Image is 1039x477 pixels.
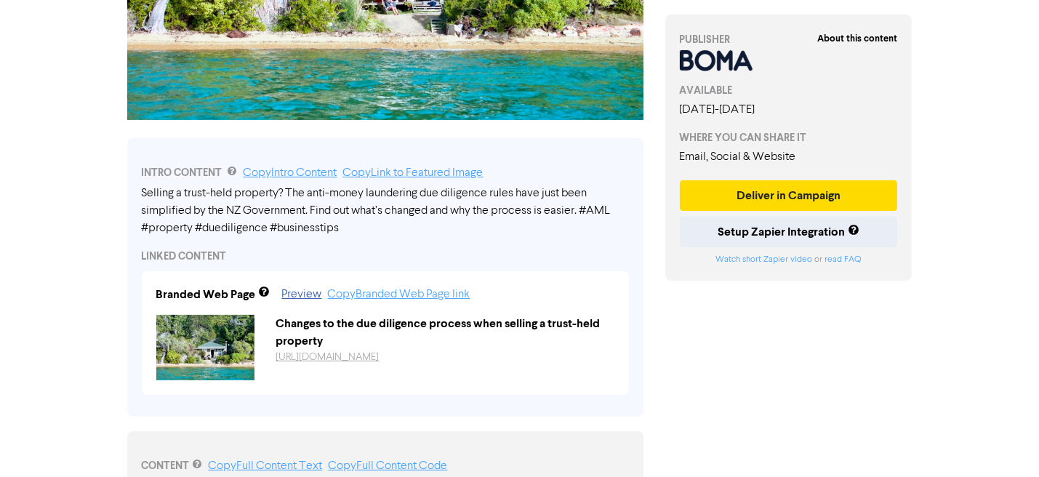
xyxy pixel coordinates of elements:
a: Copy Link to Featured Image [343,167,484,179]
div: Branded Web Page [156,286,256,303]
a: Copy Full Content Text [209,460,323,472]
div: WHERE YOU CAN SHARE IT [680,130,898,145]
div: INTRO CONTENT [142,164,629,182]
a: Copy Branded Web Page link [328,289,470,300]
a: Copy Intro Content [244,167,337,179]
strong: About this content [817,33,897,44]
button: Setup Zapier Integration [680,217,898,247]
div: LINKED CONTENT [142,249,629,264]
div: https://public2.bomamarketing.com/cp/6Byuje4TlvwwUuTJfr3vgi?sa=7qrFGF1 [265,350,625,365]
a: read FAQ [825,255,861,264]
div: Selling a trust-held property? The anti-money laundering due diligence rules have just been simpl... [142,185,629,237]
button: Deliver in Campaign [680,180,898,211]
a: Preview [282,289,322,300]
a: Copy Full Content Code [329,460,448,472]
div: or [680,253,898,266]
div: Email, Social & Website [680,148,898,166]
a: Watch short Zapier video [715,255,812,264]
div: [DATE] - [DATE] [680,101,898,119]
div: AVAILABLE [680,83,898,98]
iframe: Chat Widget [857,320,1039,477]
div: CONTENT [142,457,629,475]
div: PUBLISHER [680,32,898,47]
a: [URL][DOMAIN_NAME] [276,352,380,362]
div: Changes to the due diligence process when selling a trust-held property [265,315,625,350]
